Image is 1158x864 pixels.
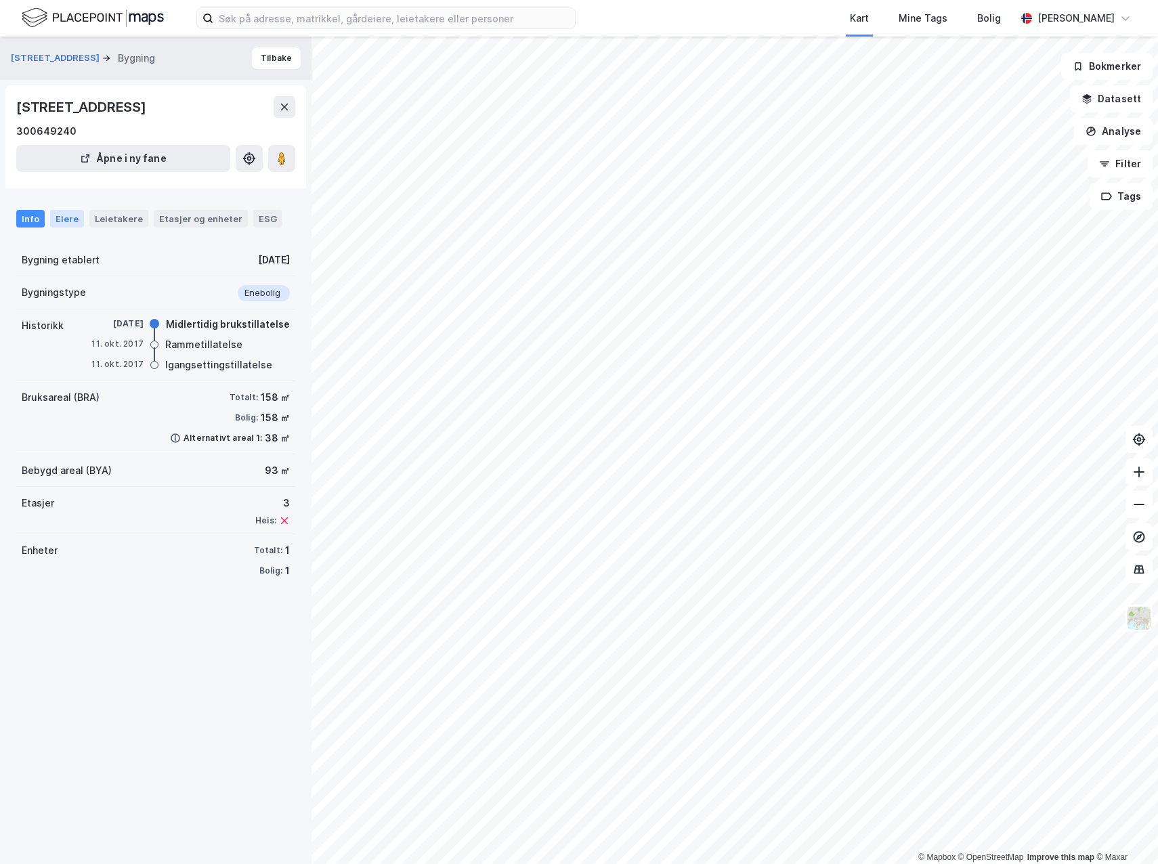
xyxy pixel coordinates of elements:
[230,392,258,403] div: Totalt:
[89,318,144,330] div: [DATE]
[255,495,290,511] div: 3
[22,284,86,301] div: Bygningstype
[261,410,290,426] div: 158 ㎡
[253,210,282,228] div: ESG
[50,210,84,228] div: Eiere
[22,6,164,30] img: logo.f888ab2527a4732fd821a326f86c7f29.svg
[22,462,112,479] div: Bebygd areal (BYA)
[261,389,290,406] div: 158 ㎡
[1126,605,1152,631] img: Z
[165,337,242,353] div: Rammetillatelse
[184,433,262,444] div: Alternativt areal 1:
[16,96,149,118] div: [STREET_ADDRESS]
[213,8,575,28] input: Søk på adresse, matrikkel, gårdeiere, leietakere eller personer
[918,852,956,862] a: Mapbox
[285,563,290,579] div: 1
[977,10,1001,26] div: Bolig
[255,515,276,526] div: Heis:
[16,210,45,228] div: Info
[258,252,290,268] div: [DATE]
[1090,799,1158,864] div: Kontrollprogram for chat
[22,389,100,406] div: Bruksareal (BRA)
[159,213,242,225] div: Etasjer og enheter
[1061,53,1153,80] button: Bokmerker
[850,10,869,26] div: Kart
[285,542,290,559] div: 1
[1027,852,1094,862] a: Improve this map
[22,318,64,334] div: Historikk
[89,358,144,370] div: 11. okt. 2017
[1088,150,1153,177] button: Filter
[22,542,58,559] div: Enheter
[165,357,272,373] div: Igangsettingstillatelse
[118,50,155,66] div: Bygning
[166,316,290,332] div: Midlertidig brukstillatelse
[89,338,144,350] div: 11. okt. 2017
[22,495,54,511] div: Etasjer
[22,252,100,268] div: Bygning etablert
[1070,85,1153,112] button: Datasett
[899,10,947,26] div: Mine Tags
[1037,10,1115,26] div: [PERSON_NAME]
[958,852,1024,862] a: OpenStreetMap
[252,47,301,69] button: Tilbake
[265,430,290,446] div: 38 ㎡
[265,462,290,479] div: 93 ㎡
[1074,118,1153,145] button: Analyse
[16,145,230,172] button: Åpne i ny fane
[235,412,258,423] div: Bolig:
[1090,183,1153,210] button: Tags
[11,51,102,65] button: [STREET_ADDRESS]
[89,210,148,228] div: Leietakere
[259,565,282,576] div: Bolig:
[16,123,77,139] div: 300649240
[1090,799,1158,864] iframe: Chat Widget
[254,545,282,556] div: Totalt:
